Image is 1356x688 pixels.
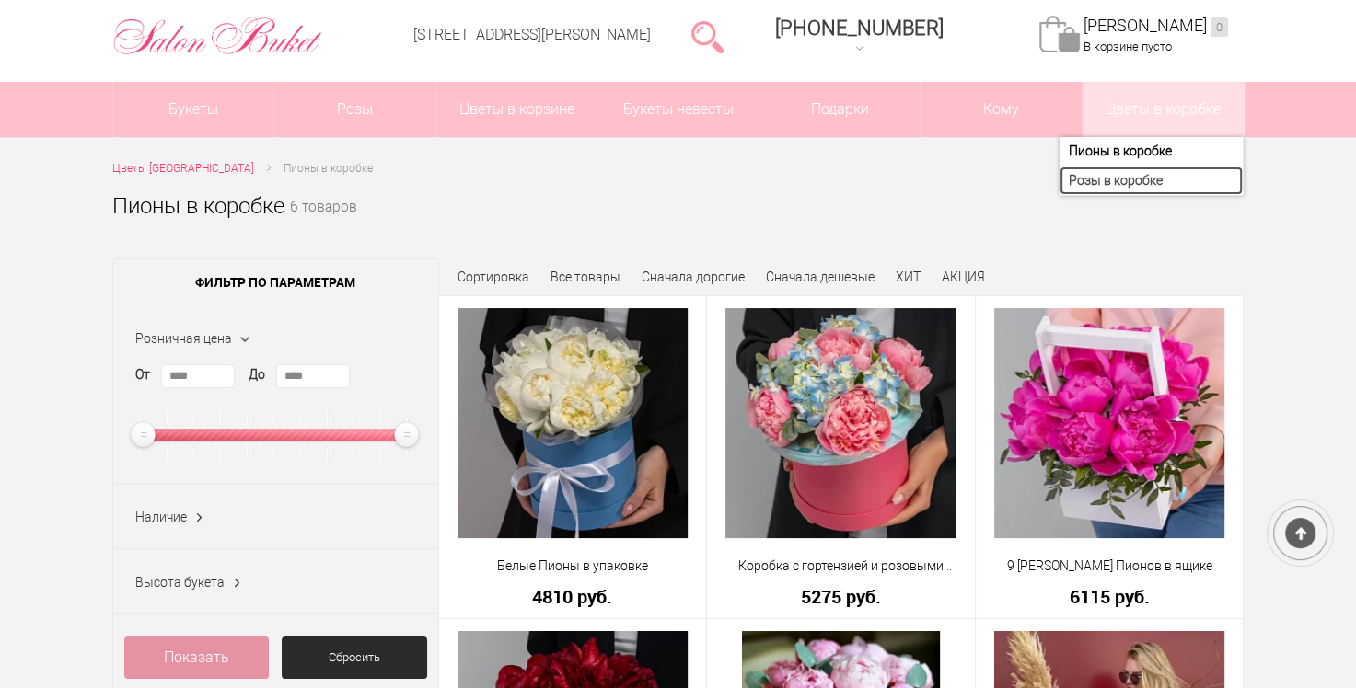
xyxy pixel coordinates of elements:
img: Цветы Нижний Новгород [112,12,323,60]
span: Пионы в коробке [284,162,373,175]
span: В корзине пусто [1084,40,1172,53]
span: Цветы [GEOGRAPHIC_DATA] [112,162,254,175]
a: 5275 руб. [719,587,963,606]
img: Белые Пионы в упаковке [458,308,688,538]
a: Розы [274,82,435,137]
a: Цветы в корзине [436,82,597,137]
a: Все товары [551,269,620,284]
span: Высота букета [135,575,225,590]
span: Сортировка [458,269,529,284]
span: Наличие [135,510,187,524]
a: Показать [124,636,270,679]
a: Букеты [113,82,274,137]
a: 9 [PERSON_NAME] Пионов в ящике [988,556,1232,576]
a: Розы в коробке [1060,166,1243,195]
label: До [249,365,265,384]
a: Цветы в коробке [1083,82,1244,137]
a: 6115 руб. [988,587,1232,606]
span: [PHONE_NUMBER] [775,17,944,40]
h1: Пионы в коробке [112,189,284,223]
a: Цветы [GEOGRAPHIC_DATA] [112,159,254,178]
span: Розничная цена [135,331,232,346]
a: Сначала дешевые [766,269,875,284]
a: АКЦИЯ [942,269,985,284]
a: 4810 руб. [451,587,695,606]
a: Сбросить [282,636,427,679]
a: Сначала дорогие [642,269,745,284]
a: [PERSON_NAME] [1084,16,1228,37]
img: 9 Малиновых Пионов в ящике [994,308,1224,538]
a: Белые Пионы в упаковке [451,556,695,576]
ins: 0 [1211,17,1228,37]
a: Пионы в коробке [1060,137,1243,166]
a: ХИТ [896,269,921,284]
label: От [135,365,150,384]
a: Коробка с гортензией и розовыми пионами [719,556,963,576]
span: Кому [921,82,1082,137]
span: Фильтр по параметрам [113,259,438,305]
small: 6 товаров [290,201,357,245]
a: Букеты невесты [597,82,759,137]
a: Подарки [759,82,921,137]
img: Коробка с гортензией и розовыми пионами [725,308,956,538]
a: [PHONE_NUMBER] [764,10,955,63]
a: [STREET_ADDRESS][PERSON_NAME] [413,26,651,43]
